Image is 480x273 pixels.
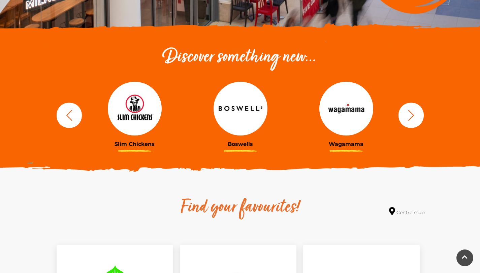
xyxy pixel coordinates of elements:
[87,82,183,147] a: Slim Chickens
[193,82,288,147] a: Boswells
[117,197,363,219] h2: Find your favourites!
[298,82,394,147] a: Wagamama
[53,47,427,68] h2: Discover something new...
[298,141,394,147] h3: Wagamama
[193,141,288,147] h3: Boswells
[87,141,183,147] h3: Slim Chickens
[389,207,424,216] a: Centre map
